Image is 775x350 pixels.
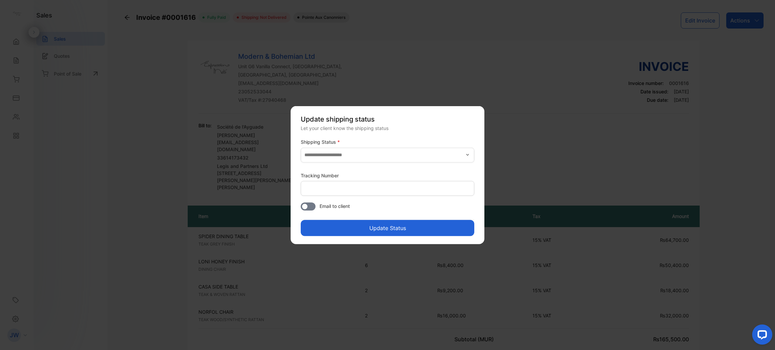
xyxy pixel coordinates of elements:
label: Shipping Status [301,138,474,145]
span: Email to client [320,202,350,209]
label: Tracking Number [301,172,339,179]
button: Update Status [301,220,474,236]
div: Let your client know the shipping status [301,125,474,132]
p: Update shipping status [301,114,474,124]
iframe: LiveChat chat widget [747,322,775,350]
